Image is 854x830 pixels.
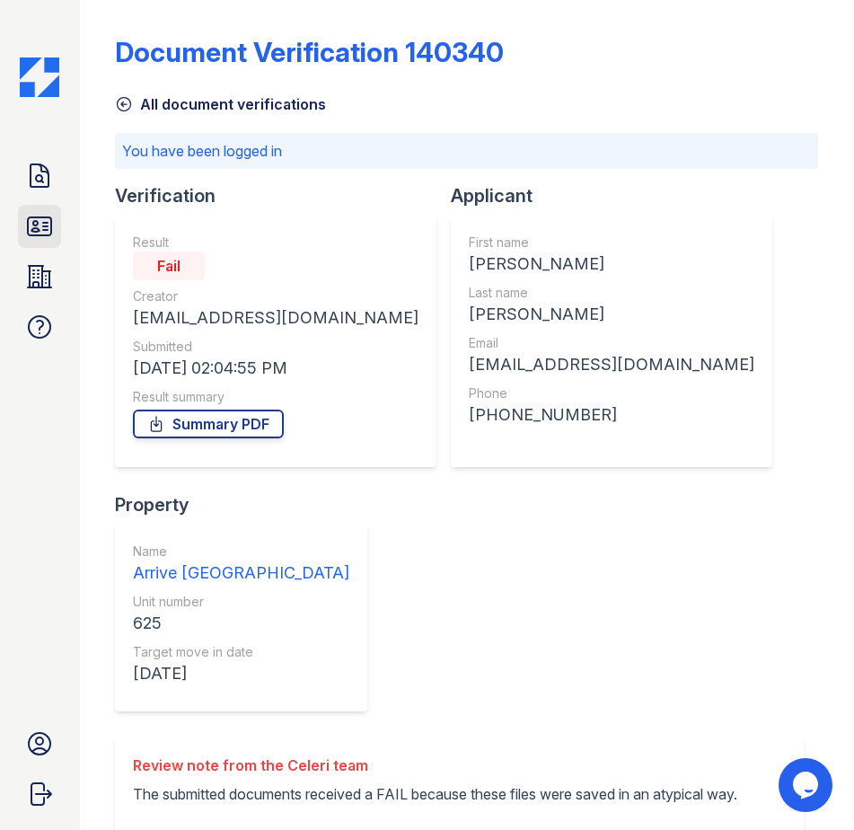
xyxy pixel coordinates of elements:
[115,183,451,208] div: Verification
[469,352,754,377] div: [EMAIL_ADDRESS][DOMAIN_NAME]
[133,593,349,611] div: Unit number
[469,384,754,402] div: Phone
[115,93,326,115] a: All document verifications
[133,543,349,586] a: Name Arrive [GEOGRAPHIC_DATA]
[133,234,418,252] div: Result
[469,334,754,352] div: Email
[469,302,754,327] div: [PERSON_NAME]
[133,287,418,305] div: Creator
[469,252,754,277] div: [PERSON_NAME]
[133,643,349,661] div: Target move in date
[133,561,349,586] div: Arrive [GEOGRAPHIC_DATA]
[133,661,349,686] div: [DATE]
[133,543,349,561] div: Name
[133,388,418,406] div: Result summary
[469,402,754,428] div: [PHONE_NUMBER]
[115,492,382,517] div: Property
[469,284,754,302] div: Last name
[451,183,787,208] div: Applicant
[133,410,284,438] a: Summary PDF
[133,611,349,636] div: 625
[133,252,205,280] div: Fail
[133,356,418,381] div: [DATE] 02:04:55 PM
[133,755,786,776] div: Review note from the Celeri team
[469,234,754,252] div: First name
[133,305,418,331] div: [EMAIL_ADDRESS][DOMAIN_NAME]
[122,140,811,162] p: You have been logged in
[779,758,836,812] iframe: chat widget
[115,36,504,68] div: Document Verification 140340
[20,57,59,97] img: CE_Icon_Blue-c292c112584629df590d857e76928e9f676e5b41ef8f769ba2f05ee15b207248.png
[133,338,418,356] div: Submitted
